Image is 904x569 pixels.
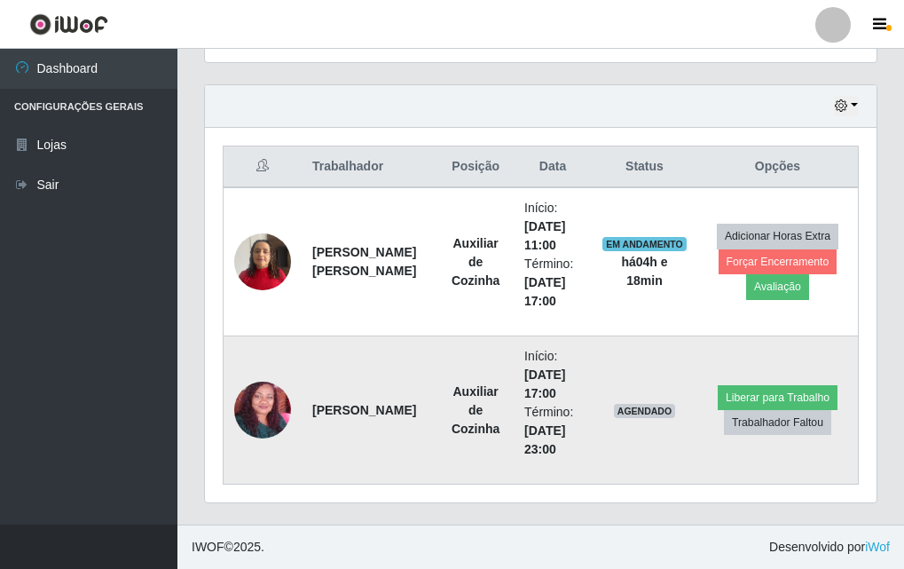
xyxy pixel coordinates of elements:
time: [DATE] 11:00 [524,219,565,252]
a: iWof [865,540,890,554]
time: [DATE] 17:00 [524,275,565,308]
strong: [PERSON_NAME] [PERSON_NAME] [312,245,416,278]
button: Forçar Encerramento [719,249,837,274]
li: Início: [524,347,581,403]
time: [DATE] 17:00 [524,367,565,400]
strong: Auxiliar de Cozinha [452,236,499,288]
img: CoreUI Logo [29,13,108,36]
strong: Auxiliar de Cozinha [452,384,499,436]
th: Opções [697,146,859,188]
th: Status [592,146,697,188]
button: Trabalhador Faltou [724,410,831,435]
time: [DATE] 23:00 [524,423,565,456]
li: Término: [524,255,581,311]
span: IWOF [192,540,224,554]
span: © 2025 . [192,538,264,557]
span: Desenvolvido por [769,538,890,557]
strong: [PERSON_NAME] [312,403,416,417]
th: Data [514,146,592,188]
span: AGENDADO [614,404,676,418]
button: Adicionar Horas Extra [717,224,838,249]
li: Término: [524,403,581,459]
img: 1695958183677.jpeg [234,352,291,469]
span: EM ANDAMENTO [602,237,687,251]
button: Liberar para Trabalho [718,385,837,410]
img: 1737135977494.jpeg [234,224,291,299]
button: Avaliação [746,274,809,299]
th: Posição [437,146,514,188]
th: Trabalhador [302,146,437,188]
strong: há 04 h e 18 min [621,255,667,288]
li: Início: [524,199,581,255]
